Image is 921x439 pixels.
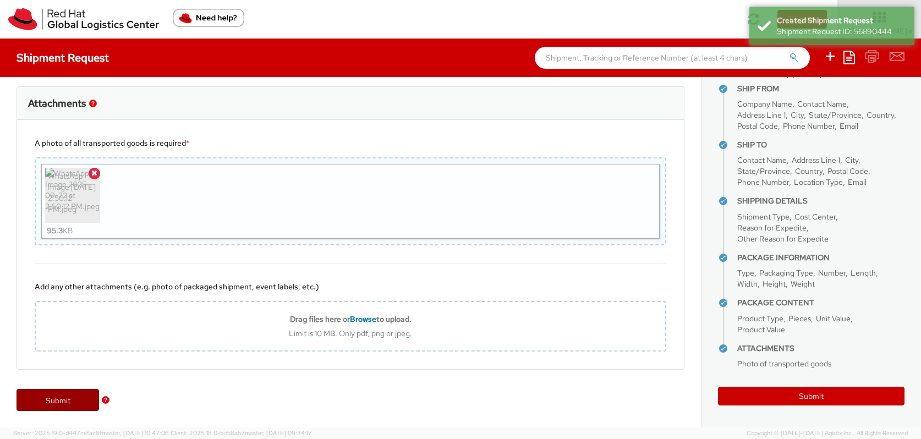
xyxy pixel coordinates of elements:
[867,110,894,120] span: Country
[737,197,904,205] h4: Shipping Details
[47,223,73,238] div: KB
[747,429,908,438] span: Copyright © [DATE]-[DATE] Agistix Inc., All Rights Reserved
[737,223,807,233] span: Reason for Expedite
[788,314,811,323] span: Pieces
[783,121,835,131] span: Phone Number
[794,212,836,222] span: Cost Center
[816,314,851,323] span: Unit Value
[737,212,790,222] span: Shipment Type
[350,314,376,324] span: Browse
[17,389,99,411] a: Submit
[35,138,666,149] div: A photo of all transported goods is required
[737,99,792,109] span: Company Name
[737,299,904,307] h4: Package Content
[737,344,904,353] h4: Attachments
[737,234,829,244] span: Other Reason for Expedite
[777,26,906,37] div: Shipment Request ID: 56890444
[737,314,783,323] span: Product Type
[737,359,831,369] span: Photo of transported goods
[28,98,86,109] h3: Attachments
[737,268,754,278] span: Type
[792,155,840,165] span: Address Line 1
[737,85,904,93] h4: Ship From
[794,177,843,187] span: Location Type
[737,121,778,131] span: Postal Code
[17,52,109,64] h4: Shipment Request
[851,268,876,278] span: Length
[737,166,790,176] span: State/Province
[535,47,810,69] input: Shipment, Tracking or Reference Number (at least 4 chars)
[845,155,858,165] span: City
[795,166,823,176] span: Country
[791,110,804,120] span: City
[718,387,904,405] button: Submit
[737,325,785,334] span: Product Value
[809,110,862,120] span: State/Province
[35,281,666,292] div: Add any other attachments (e.g. photo of packaged shipment, event labels, etc.)
[840,121,858,131] span: Email
[8,8,159,30] img: rh-logistics-00dfa346123c4ec078e1.svg
[290,314,412,324] b: Drag files here or to upload.
[827,166,868,176] span: Postal Code
[791,279,815,289] span: Weight
[13,429,169,437] span: Server: 2025.19.0-d447cefac8f
[737,177,789,187] span: Phone Number
[45,168,100,223] img: WhatsApp Image 2025-09-22 at 2.50.12 PM.jpeg
[173,9,244,27] button: Need help?
[36,328,665,338] div: Limit is 10 MB. Only pdf, png or jpeg.
[737,110,786,120] span: Address Line 1
[102,429,169,437] span: master, [DATE] 10:47:06
[777,15,906,26] div: Created Shipment Request
[171,429,312,437] span: Client: 2025.18.0-5db8ab7
[737,279,758,289] span: Width
[759,268,813,278] span: Packaging Type
[848,177,867,187] span: Email
[737,254,904,262] h4: Package Information
[818,268,846,278] span: Number
[737,155,787,165] span: Contact Name
[245,429,312,437] span: master, [DATE] 09:34:17
[797,99,847,109] span: Contact Name
[763,279,786,289] span: Height
[47,226,63,235] strong: 95.3
[737,141,904,149] h4: Ship To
